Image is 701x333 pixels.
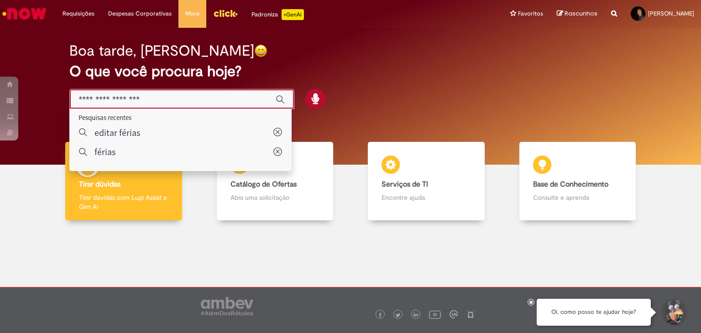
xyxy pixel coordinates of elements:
[69,63,632,79] h2: O que você procura hoje?
[533,193,623,202] p: Consulte e aprenda
[48,142,199,221] a: Tirar dúvidas Tirar dúvidas com Lupi Assist e Gen Ai
[518,9,543,18] span: Favoritos
[557,10,597,18] a: Rascunhos
[254,44,267,57] img: happy-face.png
[502,142,654,221] a: Base de Conhecimento Consulte e aprenda
[413,312,418,318] img: logo_footer_linkedin.png
[213,6,238,20] img: click_logo_yellow_360x200.png
[660,299,687,326] button: Iniciar Conversa de Suporte
[282,9,304,20] p: +GenAi
[1,5,48,23] img: ServiceNow
[230,193,320,202] p: Abra uma solicitação
[382,193,471,202] p: Encontre ajuda
[251,9,304,20] div: Padroniza
[350,142,502,221] a: Serviços de TI Encontre ajuda
[378,313,382,317] img: logo_footer_facebook.png
[79,193,168,211] p: Tirar dúvidas com Lupi Assist e Gen Ai
[230,180,297,189] b: Catálogo de Ofertas
[450,310,458,318] img: logo_footer_workplace.png
[63,9,94,18] span: Requisições
[382,180,428,189] b: Serviços de TI
[201,297,253,315] img: logo_footer_ambev_rotulo_gray.png
[69,43,254,59] h2: Boa tarde, [PERSON_NAME]
[565,9,597,18] span: Rascunhos
[79,180,120,189] b: Tirar dúvidas
[199,142,351,221] a: Catálogo de Ofertas Abra uma solicitação
[429,308,441,320] img: logo_footer_youtube.png
[108,9,172,18] span: Despesas Corporativas
[537,299,651,326] div: Oi, como posso te ajudar hoje?
[533,180,608,189] b: Base de Conhecimento
[396,313,400,317] img: logo_footer_twitter.png
[466,310,475,318] img: logo_footer_naosei.png
[185,9,199,18] span: More
[648,10,694,17] span: [PERSON_NAME]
